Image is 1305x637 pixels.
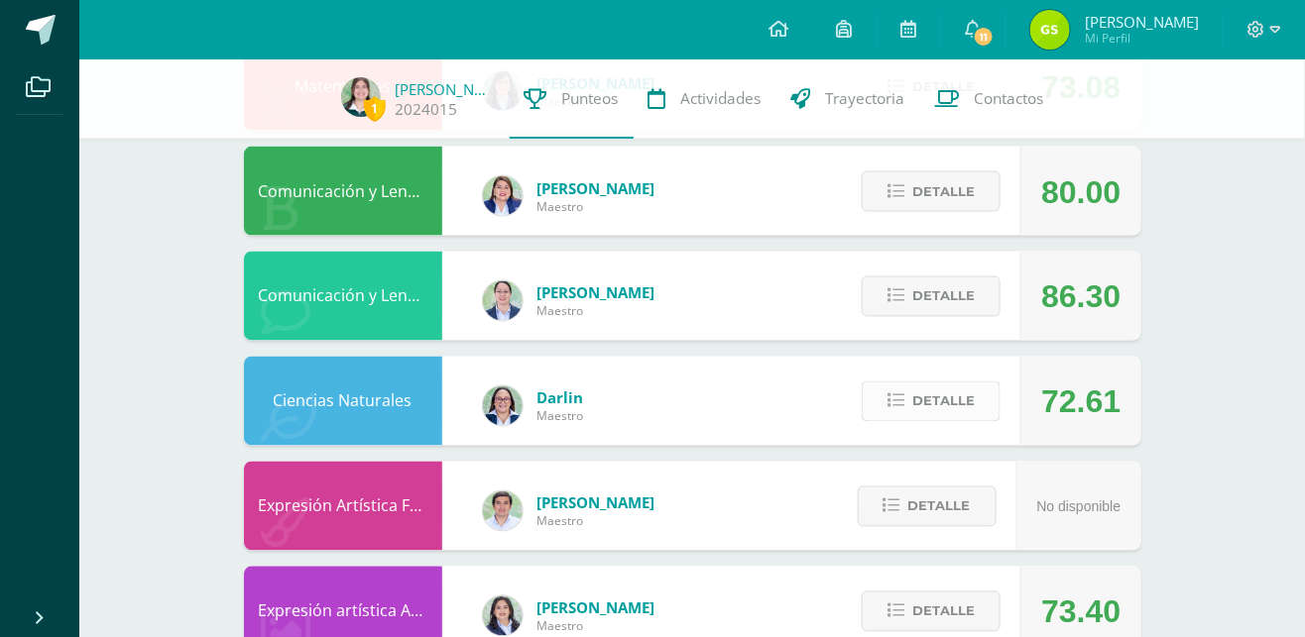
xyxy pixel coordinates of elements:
img: b456a9d1afc215b35500305efdc398e5.png [341,77,381,117]
span: Punteos [562,88,619,109]
div: 86.30 [1041,253,1121,342]
a: Trayectoria [776,59,920,139]
button: Detalle [858,486,997,527]
span: Contactos [975,88,1044,109]
img: 4f37302272b6e5e19caeb0d4110de8ad.png [1030,10,1070,50]
a: Actividades [634,59,776,139]
span: Detalle [912,278,975,315]
span: Detalle [908,488,971,525]
button: Detalle [862,171,1001,212]
div: Ciencias Naturales [244,357,442,446]
div: 72.61 [1041,358,1121,447]
button: Detalle [862,591,1001,632]
div: 80.00 [1041,148,1121,237]
a: Punteos [510,59,634,139]
span: Maestro [537,618,655,635]
a: [PERSON_NAME] [396,79,495,99]
span: Maestro [537,408,584,425]
button: Detalle [862,381,1001,422]
span: Maestro [537,513,655,530]
img: 4a4aaf78db504b0aa81c9e1154a6f8e5.png [483,596,523,636]
span: Detalle [912,383,975,420]
a: Contactos [920,59,1059,139]
span: [PERSON_NAME] [537,283,655,303]
img: 8e3dba6cfc057293c5db5c78f6d0205d.png [483,491,523,531]
span: Detalle [912,173,975,210]
div: Comunicación y Lenguaje Inglés [244,252,442,341]
span: [PERSON_NAME] [537,493,655,513]
span: Mi Perfil [1085,30,1199,47]
img: 571966f00f586896050bf2f129d9ef0a.png [483,386,523,426]
span: Trayectoria [826,88,905,109]
span: 1 [364,96,386,121]
button: Detalle [862,276,1001,317]
img: bdeda482c249daf2390eb3a441c038f2.png [483,281,523,321]
span: Maestro [537,198,655,215]
span: Detalle [912,593,975,630]
span: [PERSON_NAME] [1085,12,1199,32]
span: [PERSON_NAME] [537,598,655,618]
span: No disponible [1037,499,1122,515]
a: 2024015 [396,99,458,120]
div: Comunicación y Lenguaje Idioma Español [244,147,442,236]
span: Maestro [537,303,655,320]
span: Darlin [537,388,584,408]
span: Actividades [681,88,762,109]
span: 11 [973,26,995,48]
img: 97caf0f34450839a27c93473503a1ec1.png [483,176,523,216]
div: Expresión Artística FORMACIÓN MUSICAL [244,462,442,551]
span: [PERSON_NAME] [537,178,655,198]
